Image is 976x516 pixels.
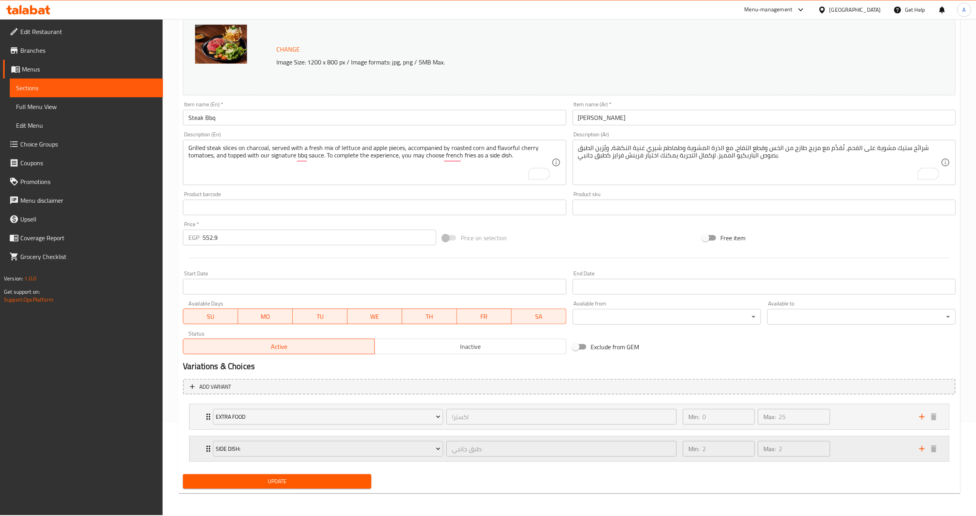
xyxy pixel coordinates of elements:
span: Inactive [378,341,563,352]
span: A [963,5,966,14]
input: Please enter price [202,230,436,245]
span: Menu disclaimer [20,196,157,205]
span: Edit Restaurant [20,27,157,36]
span: 1.0.0 [24,273,36,284]
a: Edit Menu [10,116,163,135]
button: WE [347,309,402,324]
span: Upsell [20,214,157,224]
button: add [916,411,928,423]
a: Menus [3,60,163,79]
span: TU [296,311,344,322]
a: Promotions [3,172,163,191]
span: Grocery Checklist [20,252,157,261]
p: Max: [763,412,775,421]
div: Expand [190,436,949,461]
div: Expand [190,404,949,429]
input: Enter name En [183,110,566,125]
button: SA [512,309,566,324]
li: Expand [183,401,956,433]
span: Version: [4,273,23,284]
p: Min: [688,444,699,454]
span: Choice Groups [20,139,157,149]
button: Extra Food [213,409,443,425]
button: delete [928,443,940,455]
span: Exclude from GEM [591,342,639,352]
img: mmw_638928270379879330 [195,25,247,64]
span: Active [186,341,372,352]
input: Please enter product barcode [183,200,566,215]
textarea: To enrich screen reader interactions, please activate Accessibility in Grammarly extension settings [188,144,551,181]
span: SU [186,311,235,322]
span: Branches [20,46,157,55]
a: Grocery Checklist [3,247,163,266]
span: Price on selection [461,233,507,243]
span: Change [276,44,300,55]
button: TH [402,309,457,324]
button: side dish: [213,441,443,457]
a: Sections [10,79,163,97]
p: Min: [688,412,699,421]
span: Get support on: [4,287,40,297]
div: ​ [767,309,956,325]
span: Add variant [199,382,231,392]
input: Enter name Ar [573,110,956,125]
div: ​ [573,309,761,325]
span: Coupons [20,158,157,168]
a: Menu disclaimer [3,191,163,210]
button: TU [293,309,347,324]
button: Inactive [374,339,566,354]
button: add [916,443,928,455]
button: Active [183,339,375,354]
span: Menus [22,64,157,74]
span: Coverage Report [20,233,157,243]
h2: Variations & Choices [183,361,956,372]
button: MO [238,309,293,324]
span: TH [405,311,454,322]
a: Choice Groups [3,135,163,154]
span: Promotions [20,177,157,186]
input: Please enter product sku [573,200,956,215]
textarea: To enrich screen reader interactions, please activate Accessibility in Grammarly extension settings [578,144,941,181]
button: Change [273,41,303,57]
a: Branches [3,41,163,60]
span: Edit Menu [16,121,157,130]
span: Full Menu View [16,102,157,111]
a: Upsell [3,210,163,229]
a: Full Menu View [10,97,163,116]
span: Extra Food [216,412,441,422]
span: side dish: [216,444,441,454]
li: Expand [183,433,956,465]
p: EGP [188,233,199,242]
p: Max: [763,444,775,454]
span: SA [515,311,563,322]
button: FR [457,309,512,324]
div: Menu-management [745,5,793,14]
span: FR [460,311,509,322]
a: Support.OpsPlatform [4,295,54,305]
button: delete [928,411,940,423]
a: Edit Restaurant [3,22,163,41]
span: Free item [721,233,746,243]
span: WE [351,311,399,322]
button: Add variant [183,379,956,395]
button: Update [183,474,371,489]
button: SU [183,309,238,324]
span: Sections [16,83,157,93]
span: MO [241,311,290,322]
div: [GEOGRAPHIC_DATA] [829,5,881,14]
a: Coupons [3,154,163,172]
p: Image Size: 1200 x 800 px / Image formats: jpg, png / 5MB Max. [273,57,835,67]
a: Coverage Report [3,229,163,247]
span: Update [189,477,365,486]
